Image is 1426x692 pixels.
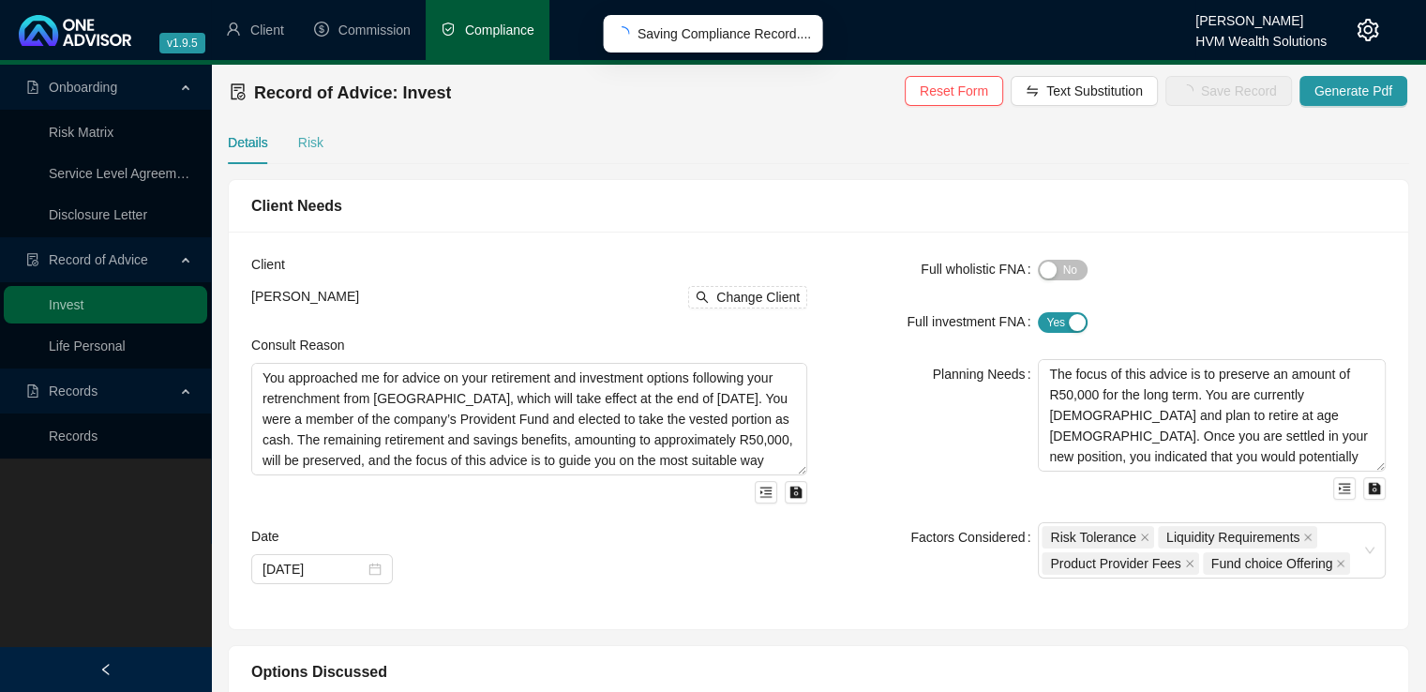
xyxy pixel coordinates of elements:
button: Reset Form [905,76,1003,106]
span: loading [615,26,630,41]
span: file-pdf [26,384,39,398]
div: Client Needs [251,194,1386,218]
span: Generate Pdf [1314,81,1392,101]
a: Risk Matrix [49,125,113,140]
span: Reset Form [920,81,988,101]
textarea: You approached me for advice on your retirement and investment options following your retrenchmen... [251,363,807,475]
span: setting [1357,19,1379,41]
span: Compliance [465,23,534,38]
a: Records [49,429,98,444]
span: save [1368,482,1381,495]
span: swap [1026,84,1039,98]
a: Life Personal [49,338,126,354]
button: Save Record [1165,76,1292,106]
span: close [1140,533,1149,542]
span: menu-unfold [759,486,773,499]
span: Records [49,384,98,399]
span: file-done [26,253,39,266]
div: Details [228,132,268,153]
span: Commission [338,23,411,38]
span: menu-unfold [1338,482,1351,495]
span: user [226,22,241,37]
a: Service Level Agreement [49,166,195,181]
span: Liquidity Requirements [1158,526,1317,549]
span: close [1336,559,1345,568]
span: Liquidity Requirements [1166,527,1299,548]
span: safety [441,22,456,37]
label: Factors Considered [910,522,1038,552]
span: Risk Tolerance [1050,527,1136,548]
span: Onboarding [49,80,117,95]
span: Fund choice Offering [1211,553,1333,574]
div: HVM Wealth Solutions [1195,25,1327,46]
span: Saving Compliance Record.... [638,23,811,44]
span: Client [250,23,284,38]
span: Text Substitution [1046,81,1143,101]
span: Record of Advice [49,252,148,267]
div: Risk [298,132,323,153]
label: Planning Needs [933,359,1039,389]
span: Change Client [716,287,800,308]
label: Date [251,526,292,547]
span: Product Provider Fees [1050,553,1180,574]
span: Fund choice Offering [1203,552,1351,575]
span: close [1303,533,1313,542]
span: Record of Advice: Invest [254,83,451,102]
label: Client [251,254,298,275]
span: close [1185,559,1194,568]
img: 2df55531c6924b55f21c4cf5d4484680-logo-light.svg [19,15,131,46]
span: [PERSON_NAME] [251,289,359,304]
a: Disclosure Letter [49,207,147,222]
label: Consult Reason [251,335,358,355]
input: Select date [263,559,365,579]
span: dollar [314,22,329,37]
span: Risk Tolerance [1042,526,1154,549]
label: Full investment FNA [907,307,1038,337]
span: save [789,486,803,499]
textarea: The focus of this advice is to preserve an amount of R50,000 for the long term. You are currently... [1038,359,1386,472]
span: search [696,291,709,304]
div: [PERSON_NAME] [1195,5,1327,25]
button: Text Substitution [1011,76,1158,106]
span: file-pdf [26,81,39,94]
button: Generate Pdf [1299,76,1407,106]
button: Change Client [688,286,807,308]
span: Product Provider Fees [1042,552,1198,575]
span: left [99,663,113,676]
a: Invest [49,297,83,312]
div: Options Discussed [251,660,1386,684]
span: v1.9.5 [159,33,205,53]
span: file-done [230,83,247,100]
label: Full wholistic FNA [921,254,1038,284]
